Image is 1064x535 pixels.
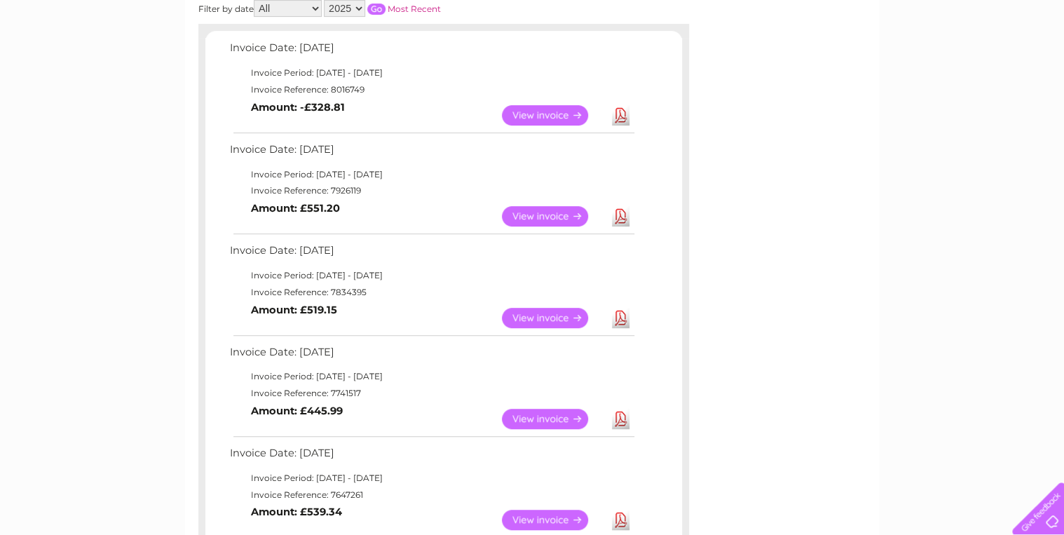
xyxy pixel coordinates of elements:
div: Clear Business is a trading name of Verastar Limited (registered in [GEOGRAPHIC_DATA] No. 3667643... [202,8,864,68]
td: Invoice Date: [DATE] [226,140,636,166]
a: Download [612,510,629,530]
a: View [502,105,605,126]
a: Water [817,60,844,70]
a: Log out [1018,60,1051,70]
a: Download [612,409,629,429]
td: Invoice Period: [DATE] - [DATE] [226,470,636,487]
a: View [502,510,605,530]
td: Invoice Reference: 7834395 [226,284,636,301]
a: Download [612,105,629,126]
a: Download [612,206,629,226]
td: Invoice Reference: 7741517 [226,385,636,402]
b: Amount: -£328.81 [251,101,345,114]
td: Invoice Period: [DATE] - [DATE] [226,267,636,284]
td: Invoice Reference: 8016749 [226,81,636,98]
b: Amount: £445.99 [251,405,343,417]
td: Invoice Period: [DATE] - [DATE] [226,368,636,385]
td: Invoice Date: [DATE] [226,39,636,65]
b: Amount: £519.15 [251,304,337,316]
a: Telecoms [892,60,934,70]
a: Energy [852,60,883,70]
td: Invoice Date: [DATE] [226,343,636,369]
a: Blog [942,60,962,70]
td: Invoice Reference: 7647261 [226,487,636,503]
b: Amount: £551.20 [251,202,340,215]
a: Contact [971,60,1005,70]
a: View [502,206,605,226]
td: Invoice Reference: 7926119 [226,182,636,199]
a: View [502,308,605,328]
b: Amount: £539.34 [251,506,342,518]
td: Invoice Period: [DATE] - [DATE] [226,166,636,183]
a: 0333 014 3131 [800,7,896,25]
td: Invoice Period: [DATE] - [DATE] [226,65,636,81]
img: logo.png [37,36,109,79]
a: Download [612,308,629,328]
a: Most Recent [388,4,441,14]
td: Invoice Date: [DATE] [226,241,636,267]
a: View [502,409,605,429]
td: Invoice Date: [DATE] [226,444,636,470]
